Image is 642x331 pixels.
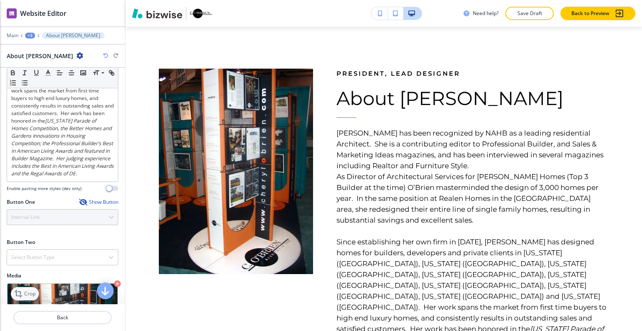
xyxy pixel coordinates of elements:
[159,69,313,274] img: b5a93f6b32c97492de11b992e5df3ea6.png
[336,128,609,171] p: [PERSON_NAME] has been recognized by NAHB as a leading residential Architect. She is a contributi...
[473,10,499,17] h3: Need help?
[7,272,118,280] h2: Media
[7,198,35,206] h2: Button One
[46,33,100,38] p: About [PERSON_NAME]
[505,7,554,20] button: Save Draft
[560,7,635,20] button: Back to Preview
[13,311,112,324] button: Back
[11,117,115,177] em: [US_STATE] Parade of Homes Competition, the Better Homes and Gardens Innovations in Housing Compe...
[7,185,82,192] h4: Enable pasting more styles (dev only)
[79,199,118,205] button: Show Button
[11,287,39,300] div: Crop
[25,33,35,38] button: +3
[42,32,104,39] button: About [PERSON_NAME]
[7,239,35,246] h2: Button Two
[190,8,212,18] img: Your Logo
[7,8,17,18] img: editor icon
[132,8,182,18] img: Bizwise Logo
[14,314,111,321] p: Back
[7,33,18,38] button: Main
[20,8,66,18] h2: Website Editor
[7,51,73,60] h2: About [PERSON_NAME]
[24,290,36,298] p: Crop
[516,10,543,17] p: Save Draft
[336,69,609,79] p: President, Lead Designer
[336,87,609,109] p: About [PERSON_NAME]
[571,10,609,17] p: Back to Preview
[11,254,55,261] h4: Select Button Type
[336,171,609,226] p: As Director of Architectural Services for [PERSON_NAME] Homes (Top 3 Builder at the time) O’Brien...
